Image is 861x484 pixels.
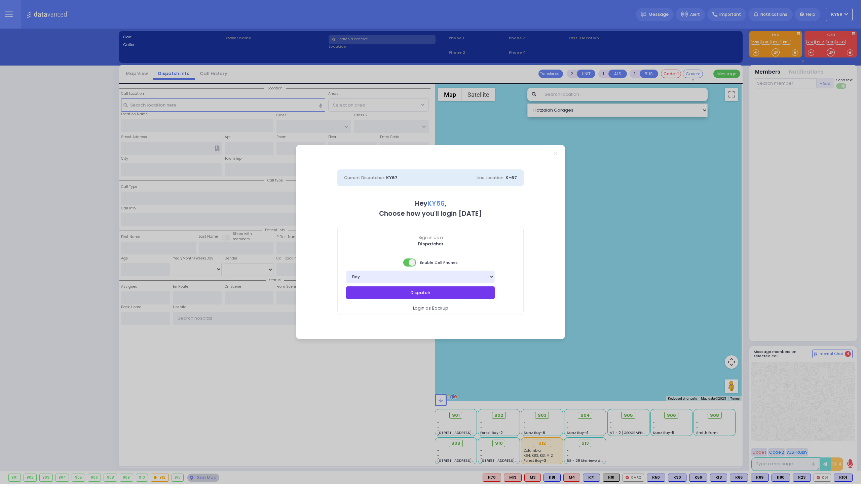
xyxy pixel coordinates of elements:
b: Hey , [415,199,446,208]
span: Login as Backup [413,305,448,312]
a: Close [554,152,557,155]
b: Choose how you'll login [DATE] [379,209,482,218]
b: Dispatcher [418,241,444,247]
span: Current Dispatcher: [344,175,385,180]
span: Sign in as a [338,235,523,241]
span: Line Location: [477,175,504,180]
span: Enable Cell Phones [403,258,458,267]
button: Dispatch [346,286,495,299]
span: KY56 [427,199,445,208]
span: KY67 [386,174,398,181]
span: K-67 [506,174,517,181]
